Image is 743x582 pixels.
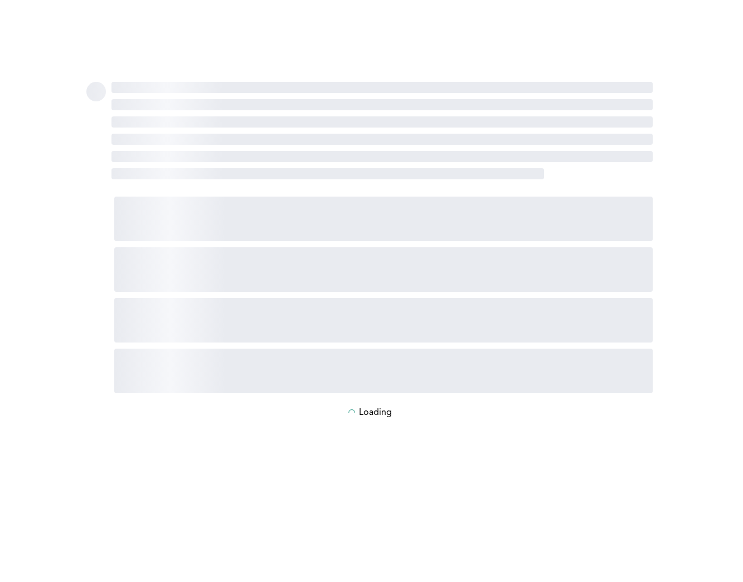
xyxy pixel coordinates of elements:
[111,134,653,145] span: ‌
[114,197,653,241] span: ‌
[111,99,653,110] span: ‌
[114,298,653,343] span: ‌
[111,82,653,93] span: ‌
[111,116,653,128] span: ‌
[114,247,653,292] span: ‌
[359,408,392,418] p: Loading
[114,349,653,393] span: ‌
[111,168,545,179] span: ‌
[111,151,653,162] span: ‌
[86,82,106,101] span: ‌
